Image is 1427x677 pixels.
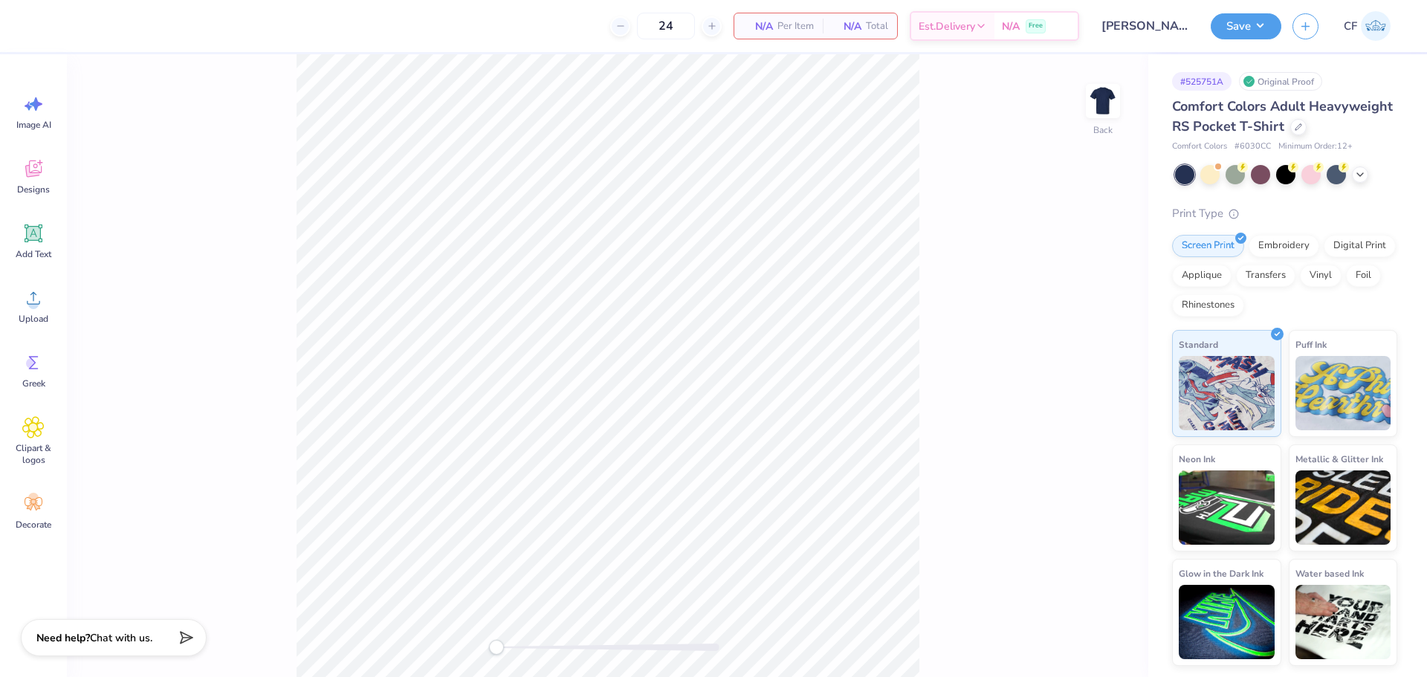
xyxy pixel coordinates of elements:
[1295,356,1391,430] img: Puff Ink
[1324,235,1396,257] div: Digital Print
[36,631,90,645] strong: Need help?
[1346,265,1381,287] div: Foil
[1093,123,1113,137] div: Back
[489,640,504,655] div: Accessibility label
[743,19,773,34] span: N/A
[1239,72,1322,91] div: Original Proof
[1172,72,1232,91] div: # 525751A
[1029,21,1043,31] span: Free
[1179,451,1215,467] span: Neon Ink
[1295,470,1391,545] img: Metallic & Glitter Ink
[1295,566,1364,581] span: Water based Ink
[1090,11,1200,41] input: Untitled Design
[9,442,58,466] span: Clipart & logos
[1236,265,1295,287] div: Transfers
[17,184,50,195] span: Designs
[19,313,48,325] span: Upload
[1295,337,1327,352] span: Puff Ink
[637,13,695,39] input: – –
[16,119,51,131] span: Image AI
[90,631,152,645] span: Chat with us.
[1172,140,1227,153] span: Comfort Colors
[1179,356,1275,430] img: Standard
[1300,265,1342,287] div: Vinyl
[1295,585,1391,659] img: Water based Ink
[1179,585,1275,659] img: Glow in the Dark Ink
[1179,337,1218,352] span: Standard
[1088,86,1118,116] img: Back
[1179,470,1275,545] img: Neon Ink
[22,378,45,389] span: Greek
[1211,13,1281,39] button: Save
[777,19,814,34] span: Per Item
[1172,235,1244,257] div: Screen Print
[1172,205,1397,222] div: Print Type
[1172,97,1393,135] span: Comfort Colors Adult Heavyweight RS Pocket T-Shirt
[16,519,51,531] span: Decorate
[1278,140,1353,153] span: Minimum Order: 12 +
[1002,19,1020,34] span: N/A
[1337,11,1397,41] a: CF
[16,248,51,260] span: Add Text
[1361,11,1391,41] img: Cholo Fernandez
[1172,294,1244,317] div: Rhinestones
[1172,265,1232,287] div: Applique
[1344,18,1357,35] span: CF
[1249,235,1319,257] div: Embroidery
[866,19,888,34] span: Total
[1179,566,1263,581] span: Glow in the Dark Ink
[832,19,861,34] span: N/A
[1235,140,1271,153] span: # 6030CC
[1295,451,1383,467] span: Metallic & Glitter Ink
[919,19,975,34] span: Est. Delivery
